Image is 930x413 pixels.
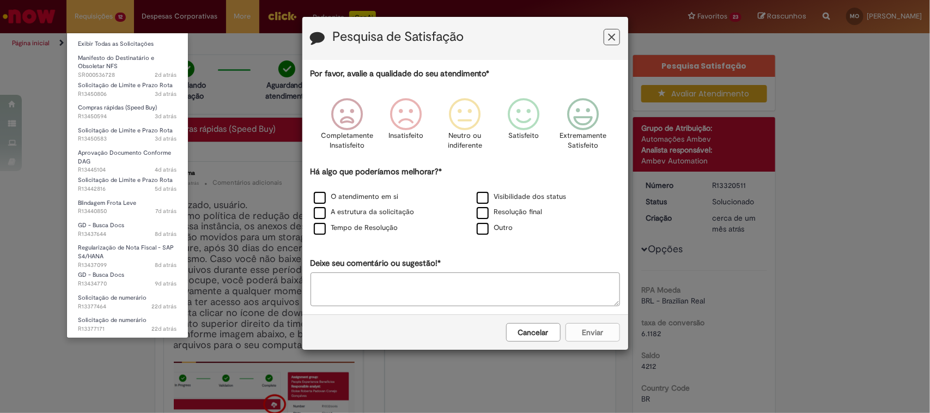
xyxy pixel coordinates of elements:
[155,71,177,79] time: 27/08/2025 13:57:26
[67,292,188,312] a: Aberto R13377464 : Solicitação de numerário
[477,223,513,233] label: Outro
[314,207,415,217] label: A estrutura da solicitação
[496,90,552,165] div: Satisfeito
[155,280,177,288] time: 21/08/2025 09:03:12
[314,192,399,202] label: O atendimento em si
[155,112,177,120] time: 27/08/2025 07:05:07
[152,325,177,333] time: 08/08/2025 09:10:37
[78,294,147,302] span: Solicitação de numerário
[78,230,177,239] span: R13437644
[155,166,177,174] time: 25/08/2025 15:45:52
[78,199,136,207] span: Blindagem Frota Leve
[78,104,157,112] span: Compras rápidas (Speed Buy)
[78,302,177,311] span: R13377464
[67,38,188,50] a: Exibir Todas as Solicitações
[67,80,188,100] a: Aberto R13450806 : Solicitação de Limite e Prazo Rota
[155,112,177,120] span: 3d atrás
[506,323,561,342] button: Cancelar
[67,269,188,289] a: Aberto R13434770 : GD - Busca Docs
[67,197,188,217] a: Aberto R13440850 : Blindagem Frota Leve
[78,90,177,99] span: R13450806
[78,81,173,89] span: Solicitação de Limite e Prazo Rota
[437,90,493,165] div: Neutro ou indiferente
[67,102,188,122] a: Aberto R13450594 : Compras rápidas (Speed Buy)
[155,230,177,238] span: 8d atrás
[78,185,177,193] span: R13442816
[156,207,177,215] time: 22/08/2025 16:33:17
[78,71,177,80] span: SR000536728
[67,125,188,145] a: Aberto R13450583 : Solicitação de Limite e Prazo Rota
[78,176,173,184] span: Solicitação de Limite e Prazo Rota
[321,131,373,151] p: Completamente Insatisfeito
[477,207,543,217] label: Resolução final
[78,112,177,121] span: R13450594
[311,166,620,236] div: Há algo que poderíamos melhorar?*
[66,33,189,338] ul: Requisições
[155,135,177,143] span: 3d atrás
[67,220,188,240] a: Aberto R13437644 : GD - Busca Docs
[319,90,375,165] div: Completamente Insatisfeito
[67,314,188,335] a: Aberto R13377171 : Solicitação de numerário
[378,90,434,165] div: Insatisfeito
[67,147,188,171] a: Aberto R13445104 : Aprovação Documento Conforme DAG
[560,131,606,151] p: Extremamente Satisfeito
[155,230,177,238] time: 21/08/2025 17:04:17
[311,258,441,269] label: Deixe seu comentário ou sugestão!*
[152,325,177,333] span: 22d atrás
[314,223,398,233] label: Tempo de Resolução
[156,207,177,215] span: 7d atrás
[155,280,177,288] span: 9d atrás
[509,131,539,141] p: Satisfeito
[78,54,154,71] span: Manifesto do Destinatário e Obsoletar NFS
[155,261,177,269] span: 8d atrás
[78,244,174,260] span: Regularização de Nota Fiscal - SAP S4/HANA
[78,261,177,270] span: R13437099
[78,135,177,143] span: R13450583
[155,71,177,79] span: 2d atrás
[445,131,484,151] p: Neutro ou indiferente
[78,166,177,174] span: R13445104
[155,185,177,193] span: 5d atrás
[477,192,567,202] label: Visibilidade dos status
[155,185,177,193] time: 25/08/2025 08:46:22
[555,90,611,165] div: Extremamente Satisfeito
[78,126,173,135] span: Solicitação de Limite e Prazo Rota
[78,221,124,229] span: GD - Busca Docs
[311,68,490,80] label: Por favor, avalie a qualidade do seu atendimento*
[152,302,177,311] time: 08/08/2025 09:23:24
[155,166,177,174] span: 4d atrás
[67,174,188,195] a: Aberto R13442816 : Solicitação de Limite e Prazo Rota
[78,280,177,288] span: R13434770
[78,316,147,324] span: Solicitação de numerário
[78,271,124,279] span: GD - Busca Docs
[388,131,423,141] p: Insatisfeito
[333,30,464,44] label: Pesquisa de Satisfação
[155,135,177,143] time: 27/08/2025 06:36:04
[155,90,177,98] time: 27/08/2025 08:49:22
[78,207,177,216] span: R13440850
[78,325,177,333] span: R13377171
[67,242,188,265] a: Aberto R13437099 : Regularização de Nota Fiscal - SAP S4/HANA
[155,261,177,269] time: 21/08/2025 15:41:41
[155,90,177,98] span: 3d atrás
[78,149,171,166] span: Aprovação Documento Conforme DAG
[152,302,177,311] span: 22d atrás
[67,52,188,76] a: Aberto SR000536728 : Manifesto do Destinatário e Obsoletar NFS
